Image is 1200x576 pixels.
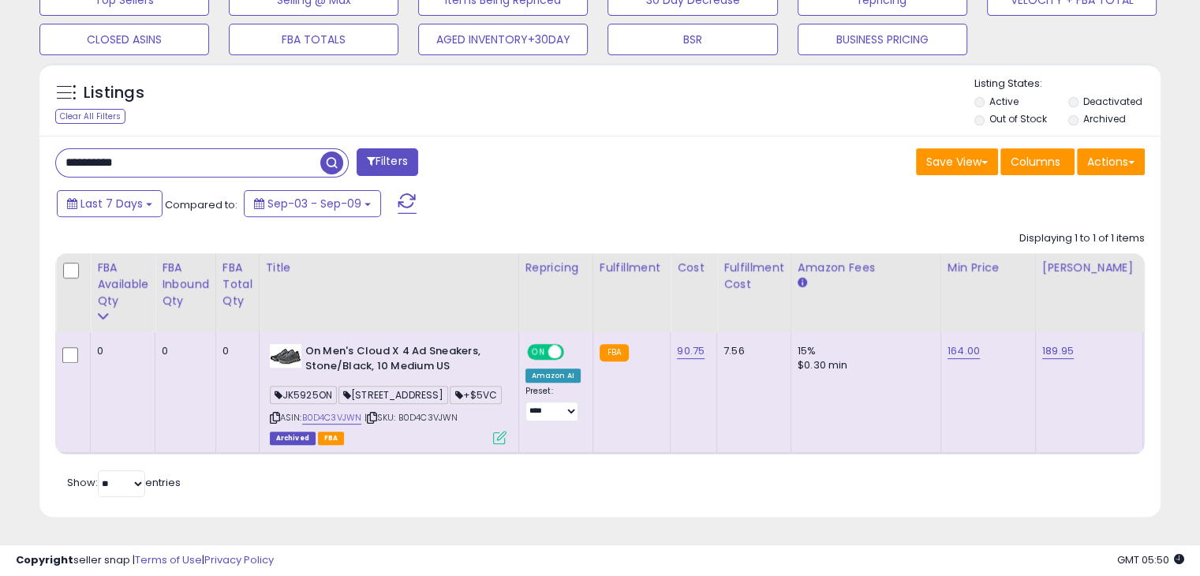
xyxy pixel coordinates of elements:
span: | SKU: B0D4C3VJWN [364,411,458,424]
div: Fulfillment Cost [723,260,784,293]
button: AGED INVENTORY+30DAY [418,24,588,55]
div: 7.56 [723,344,779,358]
a: B0D4C3VJWN [302,411,362,425]
h5: Listings [84,82,144,104]
div: 0 [222,344,247,358]
button: Filters [357,148,418,176]
div: Repricing [525,260,586,276]
div: 15% [798,344,929,358]
label: Active [989,95,1019,108]
img: 4157XRSHocL._SL40_.jpg [270,344,301,368]
span: JK5925ON [270,386,337,404]
div: FBA Available Qty [97,260,148,309]
span: OFF [561,346,586,359]
button: Last 7 Days [57,190,163,217]
b: On Men's Cloud X 4 Ad Sneakers, Stone/Black, 10 Medium US [305,344,497,377]
label: Deactivated [1082,95,1142,108]
small: Amazon Fees. [798,276,807,290]
span: Show: entries [67,475,181,490]
div: Clear All Filters [55,109,125,124]
a: 164.00 [948,343,980,359]
p: Listing States: [974,77,1161,92]
div: [PERSON_NAME] [1042,260,1136,276]
button: Save View [916,148,998,175]
label: Out of Stock [989,112,1047,125]
div: seller snap | | [16,553,274,568]
button: FBA TOTALS [229,24,398,55]
button: Sep-03 - Sep-09 [244,190,381,217]
span: Compared to: [165,197,237,212]
span: +$5VC [450,386,502,404]
a: 90.75 [677,343,705,359]
button: BSR [607,24,777,55]
div: Preset: [525,386,581,421]
button: Actions [1077,148,1145,175]
a: Terms of Use [135,552,202,567]
span: FBA [318,432,345,445]
div: FBA Total Qty [222,260,252,309]
span: Listings that have been deleted from Seller Central [270,432,316,445]
div: Fulfillment [600,260,664,276]
div: Amazon AI [525,368,581,383]
button: Columns [1000,148,1075,175]
span: Columns [1011,154,1060,170]
a: 189.95 [1042,343,1074,359]
div: Min Price [948,260,1029,276]
div: $0.30 min [798,358,929,372]
span: ON [529,346,548,359]
div: FBA inbound Qty [162,260,209,309]
div: 0 [97,344,143,358]
div: ASIN: [270,344,507,443]
div: Cost [677,260,710,276]
strong: Copyright [16,552,73,567]
small: FBA [600,344,629,361]
span: [STREET_ADDRESS] [338,386,449,404]
div: 0 [162,344,204,358]
button: BUSINESS PRICING [798,24,967,55]
span: 2025-09-18 05:50 GMT [1117,552,1184,567]
span: Last 7 Days [80,196,143,211]
span: Sep-03 - Sep-09 [267,196,361,211]
div: Amazon Fees [798,260,934,276]
button: CLOSED ASINS [39,24,209,55]
label: Archived [1082,112,1125,125]
div: Displaying 1 to 1 of 1 items [1019,231,1145,246]
div: Title [266,260,512,276]
a: Privacy Policy [204,552,274,567]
